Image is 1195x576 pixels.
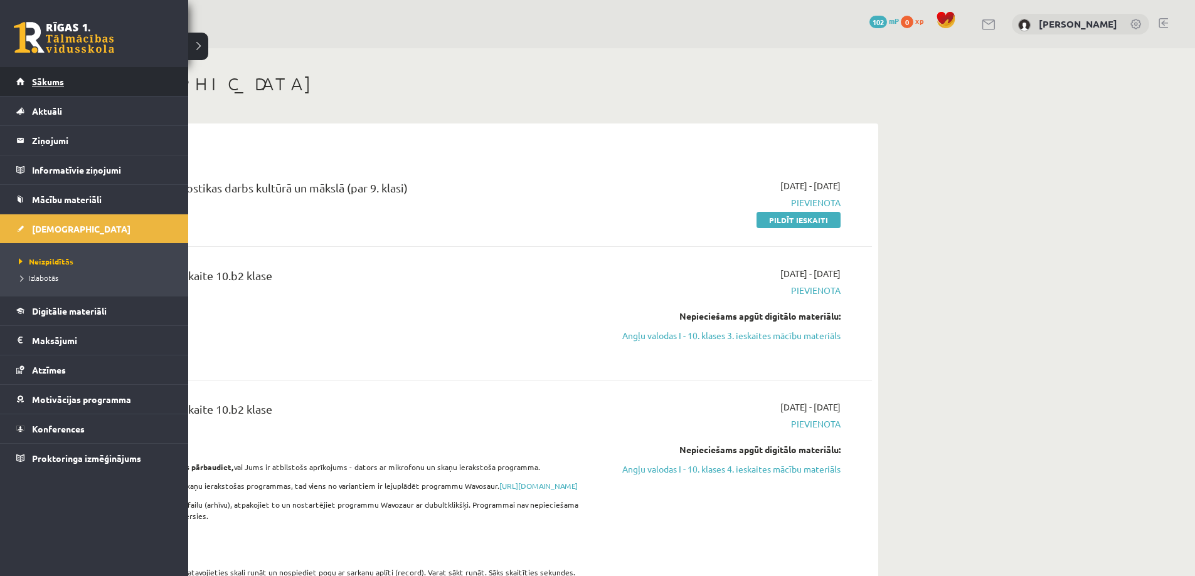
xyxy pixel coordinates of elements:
span: Neizpildītās [16,256,73,266]
h1: [DEMOGRAPHIC_DATA] [75,73,878,95]
span: Motivācijas programma [32,394,131,405]
span: Sākums [32,76,64,87]
a: Maksājumi [16,326,173,355]
a: [URL][DOMAIN_NAME] [499,481,578,491]
span: Pievienota [604,196,841,209]
legend: Informatīvie ziņojumi [32,155,173,184]
a: 102 mP [869,16,899,26]
span: Atzīmes [32,364,66,375]
span: 0 [901,16,913,28]
a: Sākums [16,67,173,96]
span: [DEMOGRAPHIC_DATA] [32,223,130,234]
span: Mācību materiāli [32,194,102,205]
a: Proktoringa izmēģinājums [16,444,173,473]
legend: Maksājumi [32,326,173,355]
div: Nepieciešams apgūt digitālo materiālu: [604,310,841,323]
a: Pildīt ieskaiti [757,212,841,228]
p: vai Jums ir atbilstošs aprīkojums - dators ar mikrofonu un skaņu ierakstoša programma. [94,461,585,473]
a: 0 xp [901,16,930,26]
span: 102 [869,16,887,28]
a: Ziņojumi [16,126,173,155]
div: 10.b2 klases diagnostikas darbs kultūrā un mākslā (par 9. klasi) [94,179,585,202]
span: Pievienota [604,417,841,431]
a: Angļu valodas I - 10. klases 3. ieskaites mācību materiāls [604,329,841,342]
span: [DATE] - [DATE] [780,179,841,192]
div: Angļu valoda 3. ieskaite 10.b2 klase [94,267,585,290]
span: Proktoringa izmēģinājums [32,453,141,464]
legend: Ziņojumi [32,126,173,155]
a: Aktuāli [16,97,173,125]
span: mP [889,16,899,26]
a: Izlabotās [16,272,176,283]
span: xp [915,16,923,26]
a: Neizpildītās [16,256,176,267]
p: Lejuplādējiet programmas failu (arhīvu), atpakojiet to un nostartējiet programmu Wavozaur ar dubu... [94,499,585,521]
span: Konferences [32,423,85,434]
a: [PERSON_NAME] [1039,18,1117,30]
span: Digitālie materiāli [32,305,107,317]
p: Ja Jums datorā nav savas skaņu ierakstošas programmas, tad viens no variantiem ir lejuplādēt prog... [94,480,585,491]
img: Emīls Miķelsons [1018,19,1031,31]
a: Konferences [16,414,173,443]
span: [DATE] - [DATE] [780,267,841,280]
span: [DATE] - [DATE] [780,401,841,414]
a: Digitālie materiāli [16,296,173,325]
div: Nepieciešams apgūt digitālo materiālu: [604,443,841,456]
span: Izlabotās [16,273,58,283]
a: Informatīvie ziņojumi [16,155,173,184]
span: Pievienota [604,284,841,297]
a: Rīgas 1. Tālmācības vidusskola [14,22,114,53]
a: Motivācijas programma [16,385,173,414]
a: [DEMOGRAPHIC_DATA] [16,214,173,243]
div: Angļu valoda 4. ieskaite 10.b2 klase [94,401,585,424]
a: Atzīmes [16,355,173,384]
a: Mācību materiāli [16,185,173,214]
a: Angļu valodas I - 10. klases 4. ieskaites mācību materiāls [604,463,841,476]
span: Aktuāli [32,105,62,117]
